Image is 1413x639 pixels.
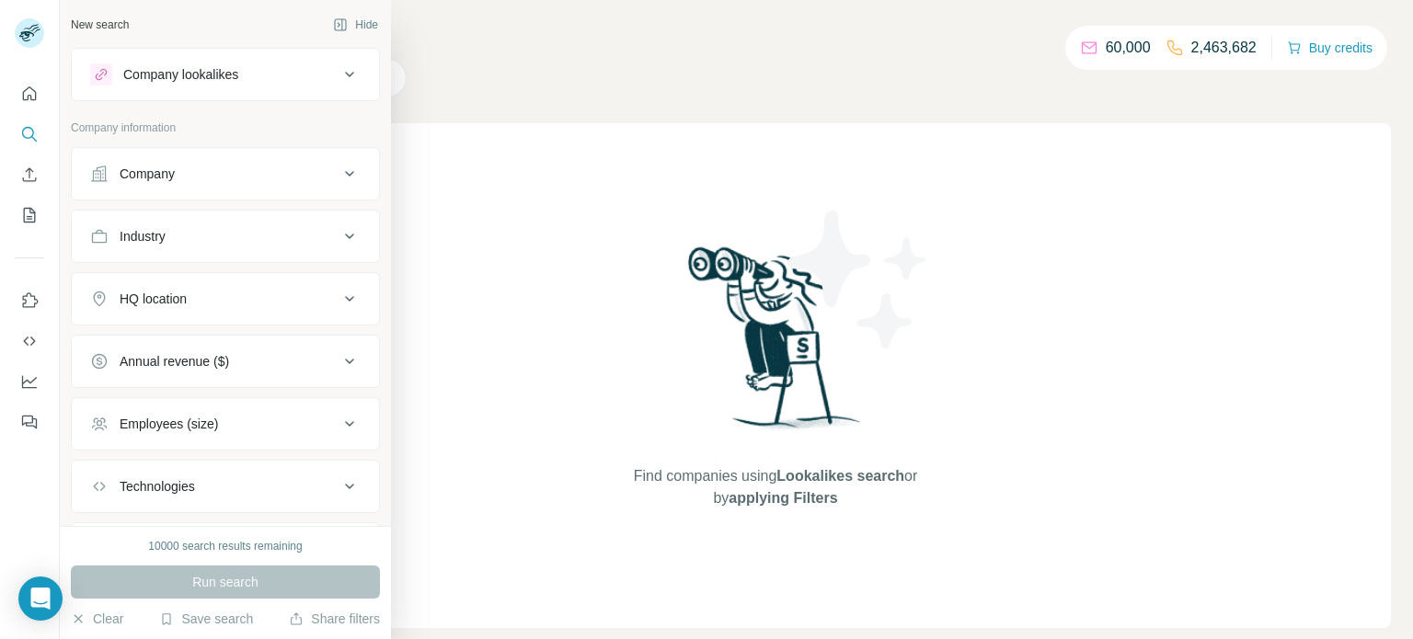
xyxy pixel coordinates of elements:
div: Company [120,165,175,183]
button: Technologies [72,464,379,508]
h4: Search [160,22,1391,48]
div: Open Intercom Messenger [18,576,63,621]
p: 60,000 [1106,37,1151,59]
button: Annual revenue ($) [72,339,379,383]
button: Feedback [15,405,44,439]
div: New search [71,17,129,33]
button: Share filters [289,610,380,628]
span: Find companies using or by [628,465,923,509]
button: Dashboard [15,365,44,398]
p: Company information [71,120,380,136]
button: Use Surfe API [15,325,44,358]
button: Company [72,152,379,196]
div: Company lookalikes [123,65,238,84]
div: 10000 search results remaining [148,538,302,554]
img: Surfe Illustration - Stars [775,197,941,362]
button: Buy credits [1287,35,1373,61]
div: Annual revenue ($) [120,352,229,371]
button: Save search [159,610,253,628]
button: Employees (size) [72,402,379,446]
button: Enrich CSV [15,158,44,191]
img: Surfe Illustration - Woman searching with binoculars [680,242,871,447]
button: Clear [71,610,123,628]
button: Industry [72,214,379,258]
button: Use Surfe on LinkedIn [15,284,44,317]
div: Industry [120,227,166,245]
span: Lookalikes search [776,468,904,484]
button: Quick start [15,77,44,110]
div: Technologies [120,477,195,496]
p: 2,463,682 [1191,37,1257,59]
span: applying Filters [729,490,837,506]
button: Company lookalikes [72,52,379,97]
button: Search [15,118,44,151]
button: HQ location [72,277,379,321]
button: My lists [15,199,44,232]
div: Employees (size) [120,415,218,433]
div: HQ location [120,290,187,308]
button: Hide [320,11,391,39]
